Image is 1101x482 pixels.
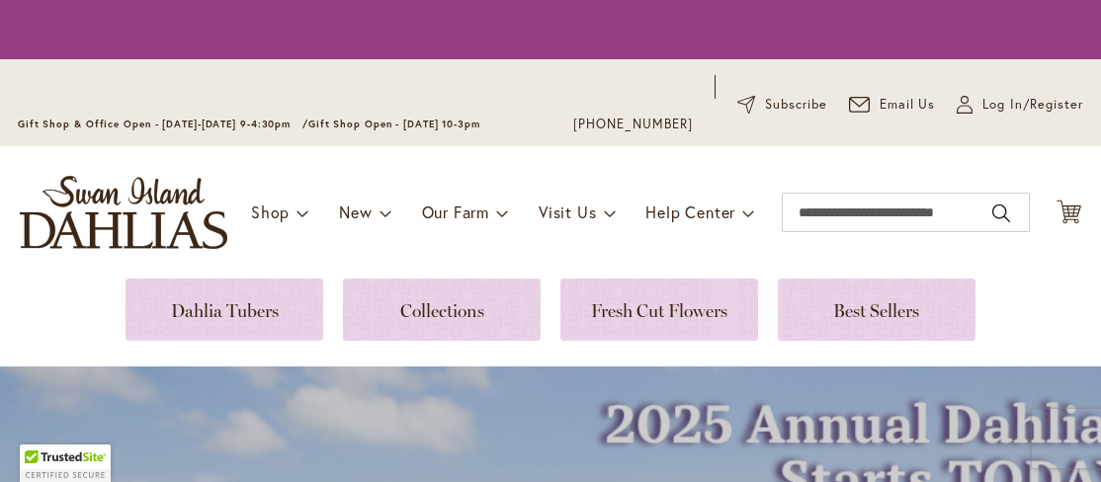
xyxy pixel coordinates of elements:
span: Email Us [880,95,936,115]
a: store logo [20,176,227,249]
span: Log In/Register [982,95,1083,115]
span: Shop [251,201,290,222]
span: Visit Us [539,201,596,222]
div: TrustedSite Certified [20,444,111,482]
span: Gift Shop Open - [DATE] 10-3pm [308,118,480,130]
button: Search [992,198,1010,229]
a: [PHONE_NUMBER] [573,115,693,134]
a: Subscribe [737,95,827,115]
span: New [339,201,372,222]
a: Log In/Register [957,95,1083,115]
span: Help Center [645,201,735,222]
a: Email Us [849,95,936,115]
span: Gift Shop & Office Open - [DATE]-[DATE] 9-4:30pm / [18,118,308,130]
span: Subscribe [765,95,827,115]
span: Our Farm [422,201,489,222]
